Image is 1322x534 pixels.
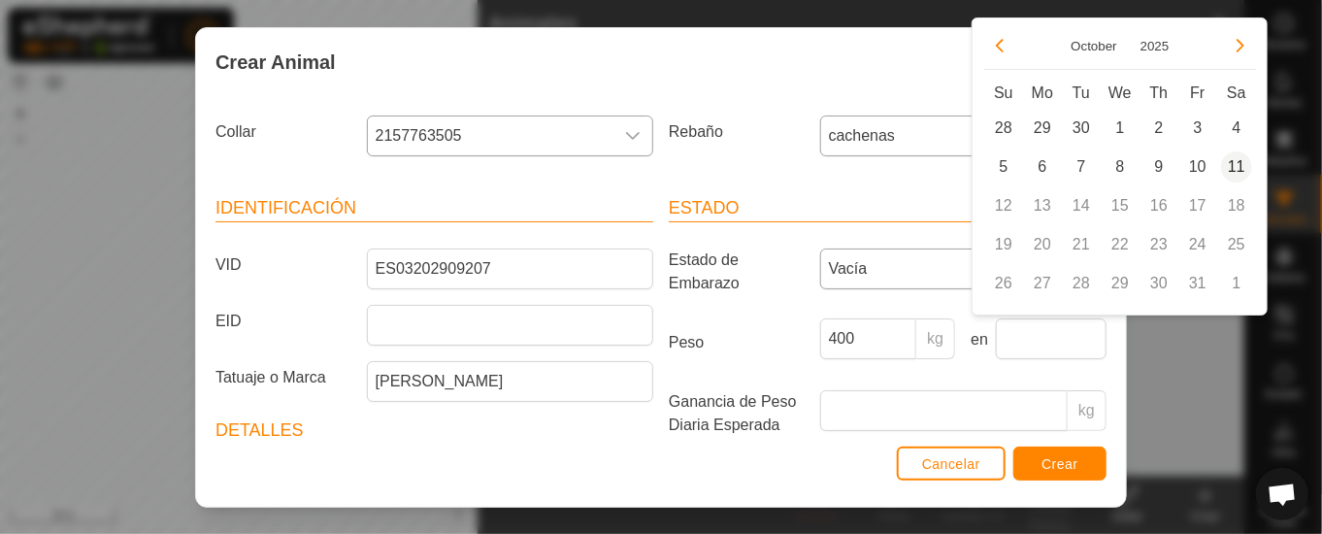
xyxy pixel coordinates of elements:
td: 11 [1217,148,1256,186]
span: Fr [1190,84,1205,101]
label: Ganancia de Peso Diaria Esperada [661,390,812,437]
td: 8 [1101,148,1140,186]
button: Cancelar [897,447,1006,481]
span: Vacía [821,250,1067,288]
td: 31 [1178,264,1217,303]
td: 20 [1023,225,1062,264]
td: 26 [984,264,1023,303]
label: Rebaño [661,116,812,149]
span: cachenas [821,117,1067,155]
td: 19 [984,225,1023,264]
label: en [963,328,988,351]
span: 11 [1221,151,1252,183]
td: 10 [1178,148,1217,186]
div: dropdown trigger [613,117,652,155]
span: Su [994,84,1013,101]
td: 1 [1217,264,1256,303]
label: VID [208,249,359,282]
td: 12 [984,186,1023,225]
span: Th [1150,84,1169,101]
span: 2157763505 [368,117,613,155]
span: 10 [1182,151,1213,183]
td: 17 [1178,186,1217,225]
td: 27 [1023,264,1062,303]
p-inputgroup-addon: kg [1068,390,1107,431]
td: 16 [1140,186,1178,225]
span: 7 [1066,151,1097,183]
span: 6 [1027,151,1058,183]
td: 28 [984,109,1023,148]
label: EID [208,305,359,338]
td: 1 [1101,109,1140,148]
span: Crear [1041,456,1078,472]
button: Choose Month [1063,35,1124,57]
div: Chat abierto [1256,468,1308,520]
p-inputgroup-addon: kg [916,318,955,359]
span: 28 [988,113,1019,144]
header: Identificación [215,195,653,222]
button: Crear [1013,447,1107,481]
header: Detalles [215,417,653,445]
label: Estado de Embarazo [661,249,812,295]
span: 2 [1143,113,1174,144]
td: 9 [1140,148,1178,186]
td: 24 [1178,225,1217,264]
label: Collar [208,116,359,149]
td: 23 [1140,225,1178,264]
span: Sa [1227,84,1246,101]
span: 4 [1221,113,1252,144]
td: 3 [1178,109,1217,148]
span: 29 [1027,113,1058,144]
span: Cancelar [922,456,980,472]
label: Peso [661,318,812,367]
span: We [1108,84,1132,101]
button: Choose Year [1133,35,1177,57]
td: 30 [1140,264,1178,303]
td: 21 [1062,225,1101,264]
span: Tu [1073,84,1090,101]
td: 13 [1023,186,1062,225]
td: 2 [1140,109,1178,148]
td: 14 [1062,186,1101,225]
span: 3 [1182,113,1213,144]
div: Choose Date [972,17,1268,316]
td: 15 [1101,186,1140,225]
span: 8 [1105,151,1136,183]
button: Previous Month [984,30,1015,61]
td: 29 [1101,264,1140,303]
td: 28 [1062,264,1101,303]
td: 30 [1062,109,1101,148]
span: Mo [1032,84,1053,101]
button: Next Month [1225,30,1256,61]
span: 1 [1105,113,1136,144]
td: 7 [1062,148,1101,186]
td: 22 [1101,225,1140,264]
span: Crear Animal [215,48,336,77]
td: 4 [1217,109,1256,148]
span: 9 [1143,151,1174,183]
td: 5 [984,148,1023,186]
span: 30 [1066,113,1097,144]
td: 25 [1217,225,1256,264]
span: 5 [988,151,1019,183]
td: 29 [1023,109,1062,148]
header: Estado [669,195,1107,222]
label: Tatuaje o Marca [208,361,359,394]
td: 18 [1217,186,1256,225]
td: 6 [1023,148,1062,186]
